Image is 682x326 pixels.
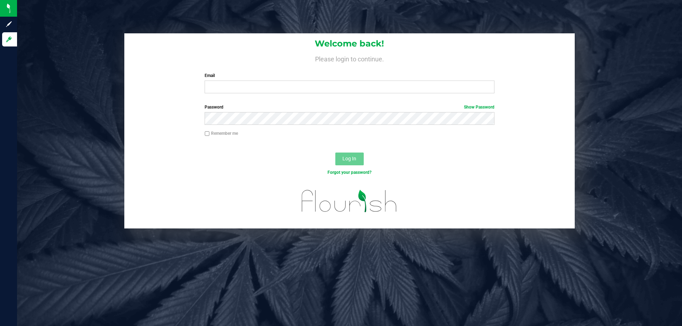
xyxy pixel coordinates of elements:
[124,54,575,62] h4: Please login to continue.
[205,72,494,79] label: Email
[464,105,494,110] a: Show Password
[5,21,12,28] inline-svg: Sign up
[328,170,372,175] a: Forgot your password?
[124,39,575,48] h1: Welcome back!
[5,36,12,43] inline-svg: Log in
[342,156,356,161] span: Log In
[335,153,364,165] button: Log In
[293,183,406,219] img: flourish_logo.svg
[205,131,210,136] input: Remember me
[205,105,223,110] span: Password
[205,130,238,137] label: Remember me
